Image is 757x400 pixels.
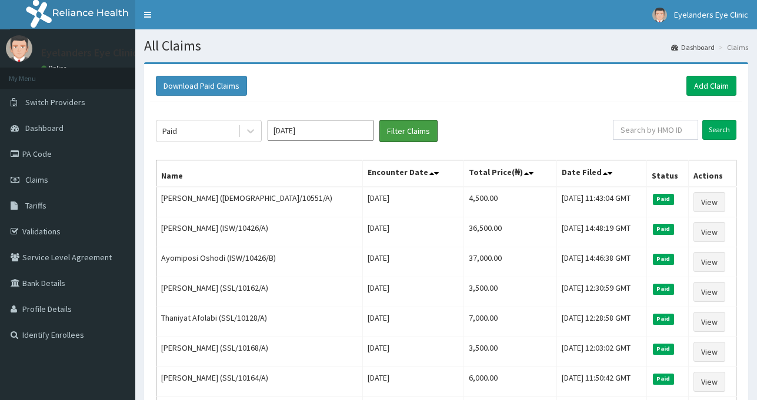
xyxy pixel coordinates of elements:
[652,8,667,22] img: User Image
[156,307,363,337] td: Thaniyat Afolabi (SSL/10128/A)
[693,282,725,302] a: View
[156,217,363,247] td: [PERSON_NAME] (ISW/10426/A)
[156,160,363,187] th: Name
[693,372,725,392] a: View
[156,277,363,307] td: [PERSON_NAME] (SSL/10162/A)
[674,9,748,20] span: Eyelanders Eye Clinic
[653,254,674,264] span: Paid
[693,192,725,212] a: View
[363,307,463,337] td: [DATE]
[557,217,647,247] td: [DATE] 14:48:19 GMT
[156,187,363,217] td: [PERSON_NAME] ([DEMOGRAPHIC_DATA]/10551/A)
[463,367,557,397] td: 6,000.00
[463,160,557,187] th: Total Price(₦)
[693,342,725,362] a: View
[144,38,748,53] h1: All Claims
[557,187,647,217] td: [DATE] 11:43:04 GMT
[463,247,557,277] td: 37,000.00
[41,48,138,58] p: Eyelanders Eye Clinic
[693,222,725,242] a: View
[653,194,674,204] span: Paid
[25,123,64,133] span: Dashboard
[363,337,463,367] td: [DATE]
[25,174,48,185] span: Claims
[25,97,85,107] span: Switch Providers
[363,160,463,187] th: Encounter Date
[25,200,46,211] span: Tariffs
[693,252,725,272] a: View
[557,247,647,277] td: [DATE] 14:46:38 GMT
[653,284,674,294] span: Paid
[557,337,647,367] td: [DATE] 12:03:02 GMT
[156,337,363,367] td: [PERSON_NAME] (SSL/10168/A)
[363,367,463,397] td: [DATE]
[363,217,463,247] td: [DATE]
[162,125,177,137] div: Paid
[156,247,363,277] td: Ayomiposi Oshodi (ISW/10426/B)
[463,217,557,247] td: 36,500.00
[653,314,674,324] span: Paid
[653,374,674,384] span: Paid
[363,277,463,307] td: [DATE]
[363,187,463,217] td: [DATE]
[647,160,689,187] th: Status
[363,247,463,277] td: [DATE]
[557,307,647,337] td: [DATE] 12:28:58 GMT
[693,312,725,332] a: View
[702,120,736,140] input: Search
[6,35,32,62] img: User Image
[379,120,438,142] button: Filter Claims
[463,277,557,307] td: 3,500.00
[557,160,647,187] th: Date Filed
[716,42,748,52] li: Claims
[463,337,557,367] td: 3,500.00
[463,187,557,217] td: 4,500.00
[156,76,247,96] button: Download Paid Claims
[41,64,69,72] a: Online
[557,277,647,307] td: [DATE] 12:30:59 GMT
[268,120,374,141] input: Select Month and Year
[686,76,736,96] a: Add Claim
[653,344,674,354] span: Paid
[688,160,736,187] th: Actions
[671,42,715,52] a: Dashboard
[156,367,363,397] td: [PERSON_NAME] (SSL/10164/A)
[463,307,557,337] td: 7,000.00
[557,367,647,397] td: [DATE] 11:50:42 GMT
[653,224,674,234] span: Paid
[613,120,698,140] input: Search by HMO ID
